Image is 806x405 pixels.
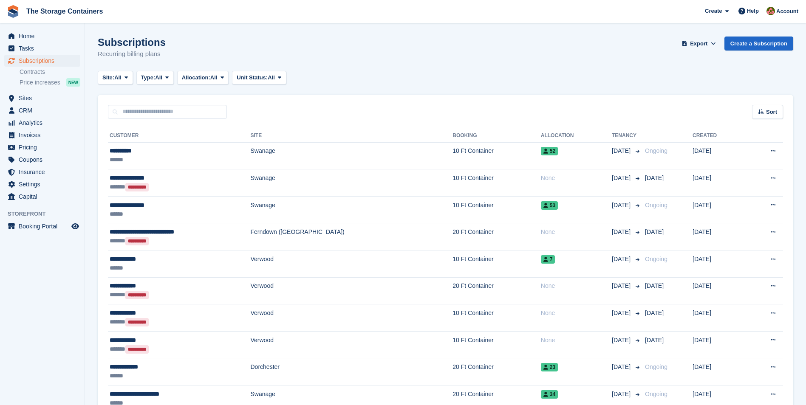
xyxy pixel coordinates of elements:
[251,250,453,278] td: Verwood
[680,37,718,51] button: Export
[4,129,80,141] a: menu
[4,154,80,166] a: menu
[612,255,632,264] span: [DATE]
[452,331,541,358] td: 10 Ft Container
[251,129,453,143] th: Site
[452,142,541,169] td: 10 Ft Container
[155,73,162,82] span: All
[23,4,106,18] a: The Storage Containers
[19,30,70,42] span: Home
[612,336,632,345] span: [DATE]
[452,196,541,223] td: 10 Ft Container
[541,201,558,210] span: 53
[612,309,632,318] span: [DATE]
[645,309,664,316] span: [DATE]
[20,79,60,87] span: Price increases
[612,146,632,155] span: [DATE]
[612,281,632,290] span: [DATE]
[747,7,759,15] span: Help
[645,391,667,397] span: Ongoing
[268,73,275,82] span: All
[452,277,541,304] td: 20 Ft Container
[645,147,667,154] span: Ongoing
[724,37,793,51] a: Create a Subscription
[20,78,80,87] a: Price increases NEW
[19,220,70,232] span: Booking Portal
[612,129,642,143] th: Tenancy
[541,336,612,345] div: None
[693,277,745,304] td: [DATE]
[645,282,664,289] span: [DATE]
[541,129,612,143] th: Allocation
[4,55,80,67] a: menu
[251,277,453,304] td: Verwood
[98,71,133,85] button: Site: All
[693,142,745,169] td: [DATE]
[20,68,80,76] a: Contracts
[19,55,70,67] span: Subscriptions
[766,108,777,116] span: Sort
[4,30,80,42] a: menu
[693,169,745,197] td: [DATE]
[541,390,558,399] span: 34
[19,191,70,202] span: Capital
[66,78,80,87] div: NEW
[645,337,664,343] span: [DATE]
[690,39,707,48] span: Export
[19,42,70,54] span: Tasks
[98,49,166,59] p: Recurring billing plans
[108,129,251,143] th: Customer
[141,73,156,82] span: Type:
[766,7,775,15] img: Kirsty Simpson
[452,358,541,385] td: 20 Ft Container
[251,304,453,332] td: Verwood
[251,169,453,197] td: Swanage
[541,281,612,290] div: None
[541,255,555,264] span: 7
[693,129,745,143] th: Created
[693,196,745,223] td: [DATE]
[645,256,667,262] span: Ongoing
[4,117,80,129] a: menu
[70,221,80,231] a: Preview store
[251,223,453,250] td: Ferndown ([GEOGRAPHIC_DATA])
[251,331,453,358] td: Verwood
[541,363,558,371] span: 23
[645,363,667,370] span: Ongoing
[452,304,541,332] td: 10 Ft Container
[541,174,612,183] div: None
[4,178,80,190] a: menu
[19,129,70,141] span: Invoices
[19,154,70,166] span: Coupons
[612,201,632,210] span: [DATE]
[114,73,122,82] span: All
[541,309,612,318] div: None
[612,390,632,399] span: [DATE]
[19,166,70,178] span: Insurance
[452,250,541,278] td: 10 Ft Container
[237,73,268,82] span: Unit Status:
[776,7,798,16] span: Account
[4,104,80,116] a: menu
[4,92,80,104] a: menu
[452,129,541,143] th: Booking
[19,92,70,104] span: Sites
[693,223,745,250] td: [DATE]
[4,141,80,153] a: menu
[452,223,541,250] td: 20 Ft Container
[177,71,229,85] button: Allocation: All
[4,191,80,202] a: menu
[645,174,664,181] span: [DATE]
[251,358,453,385] td: Dorchester
[7,5,20,18] img: stora-icon-8386f47178a22dfd0bd8f6a31ec36ba5ce8667c1dd55bd0f319d3a0aa187defe.svg
[612,363,632,371] span: [DATE]
[612,174,632,183] span: [DATE]
[4,220,80,232] a: menu
[705,7,722,15] span: Create
[232,71,286,85] button: Unit Status: All
[693,250,745,278] td: [DATE]
[541,147,558,155] span: 52
[645,228,664,235] span: [DATE]
[102,73,114,82] span: Site:
[182,73,210,82] span: Allocation:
